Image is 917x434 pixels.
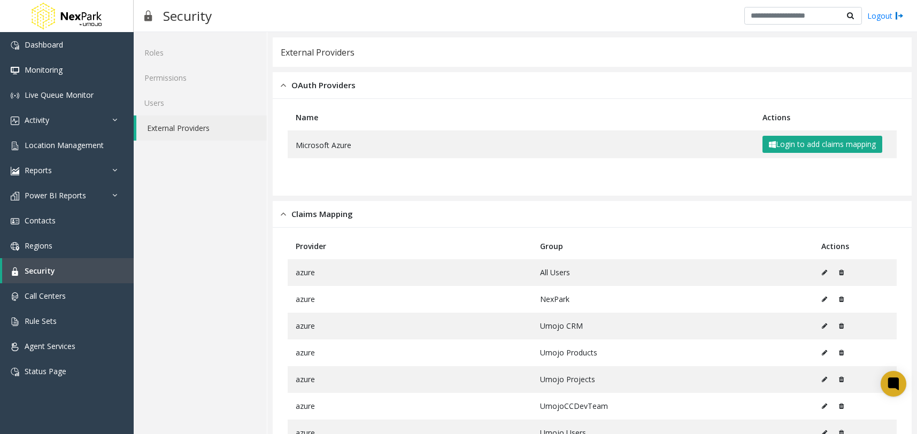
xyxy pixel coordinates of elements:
[25,165,52,175] span: Reports
[288,233,532,259] th: Provider
[25,266,55,276] span: Security
[813,233,897,259] th: Actions
[288,104,754,130] th: Name
[11,41,19,50] img: 'icon'
[25,90,94,100] span: Live Queue Monitor
[136,115,267,141] a: External Providers
[532,233,814,259] th: Group
[288,259,532,286] td: azure
[25,291,66,301] span: Call Centers
[291,79,356,91] span: OAuth Providers
[281,45,355,59] div: External Providers
[288,366,532,393] td: azure
[25,241,52,251] span: Regions
[25,140,104,150] span: Location Management
[895,10,904,21] img: logout
[11,317,19,326] img: 'icon'
[288,130,754,158] td: Microsoft Azure
[25,65,63,75] span: Monitoring
[11,343,19,351] img: 'icon'
[11,368,19,376] img: 'icon'
[532,313,814,339] td: Umojo CRM
[11,292,19,301] img: 'icon'
[291,208,353,220] span: Claims Mapping
[532,286,814,313] td: NexPark
[11,167,19,175] img: 'icon'
[281,208,286,220] img: opened
[532,366,814,393] td: Umojo Projects
[867,10,904,21] a: Logout
[532,339,814,366] td: Umojo Products
[134,90,267,115] a: Users
[25,190,86,200] span: Power BI Reports
[11,267,19,276] img: 'icon'
[134,65,267,90] a: Permissions
[532,393,814,420] td: UmojoCCDevTeam
[532,259,814,286] td: All Users
[25,341,75,351] span: Agent Services
[11,242,19,251] img: 'icon'
[2,258,134,283] a: Security
[144,3,152,29] img: pageIcon
[11,192,19,200] img: 'icon'
[288,339,532,366] td: azure
[25,366,66,376] span: Status Page
[11,117,19,125] img: 'icon'
[288,393,532,420] td: azure
[288,286,532,313] td: azure
[25,40,63,50] span: Dashboard
[754,104,897,130] th: Actions
[134,40,267,65] a: Roles
[25,215,56,226] span: Contacts
[281,79,286,91] img: opened
[11,142,19,150] img: 'icon'
[288,313,532,339] td: azure
[25,115,49,125] span: Activity
[11,91,19,100] img: 'icon'
[11,217,19,226] img: 'icon'
[11,66,19,75] img: 'icon'
[762,136,882,153] button: Login to add claims mapping
[158,3,217,29] h3: Security
[25,316,57,326] span: Rule Sets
